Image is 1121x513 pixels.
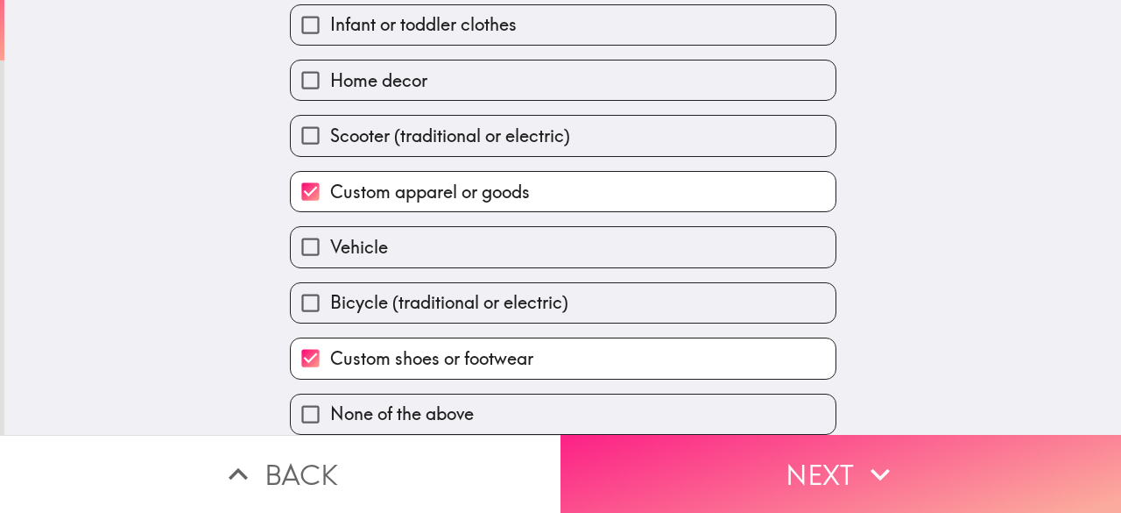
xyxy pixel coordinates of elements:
button: Custom apparel or goods [291,172,835,211]
button: Vehicle [291,227,835,267]
button: Custom shoes or footwear [291,338,835,378]
span: None of the above [330,402,474,426]
span: Infant or toddler clothes [330,12,517,37]
span: Custom apparel or goods [330,180,530,204]
button: Scooter (traditional or electric) [291,116,835,155]
span: Vehicle [330,235,388,260]
span: Bicycle (traditional or electric) [330,290,568,315]
span: Scooter (traditional or electric) [330,124,570,148]
button: Next [560,435,1121,513]
button: Infant or toddler clothes [291,5,835,45]
span: Home decor [330,68,427,93]
button: None of the above [291,395,835,434]
span: Custom shoes or footwear [330,346,533,371]
button: Home decor [291,61,835,100]
button: Bicycle (traditional or electric) [291,283,835,323]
